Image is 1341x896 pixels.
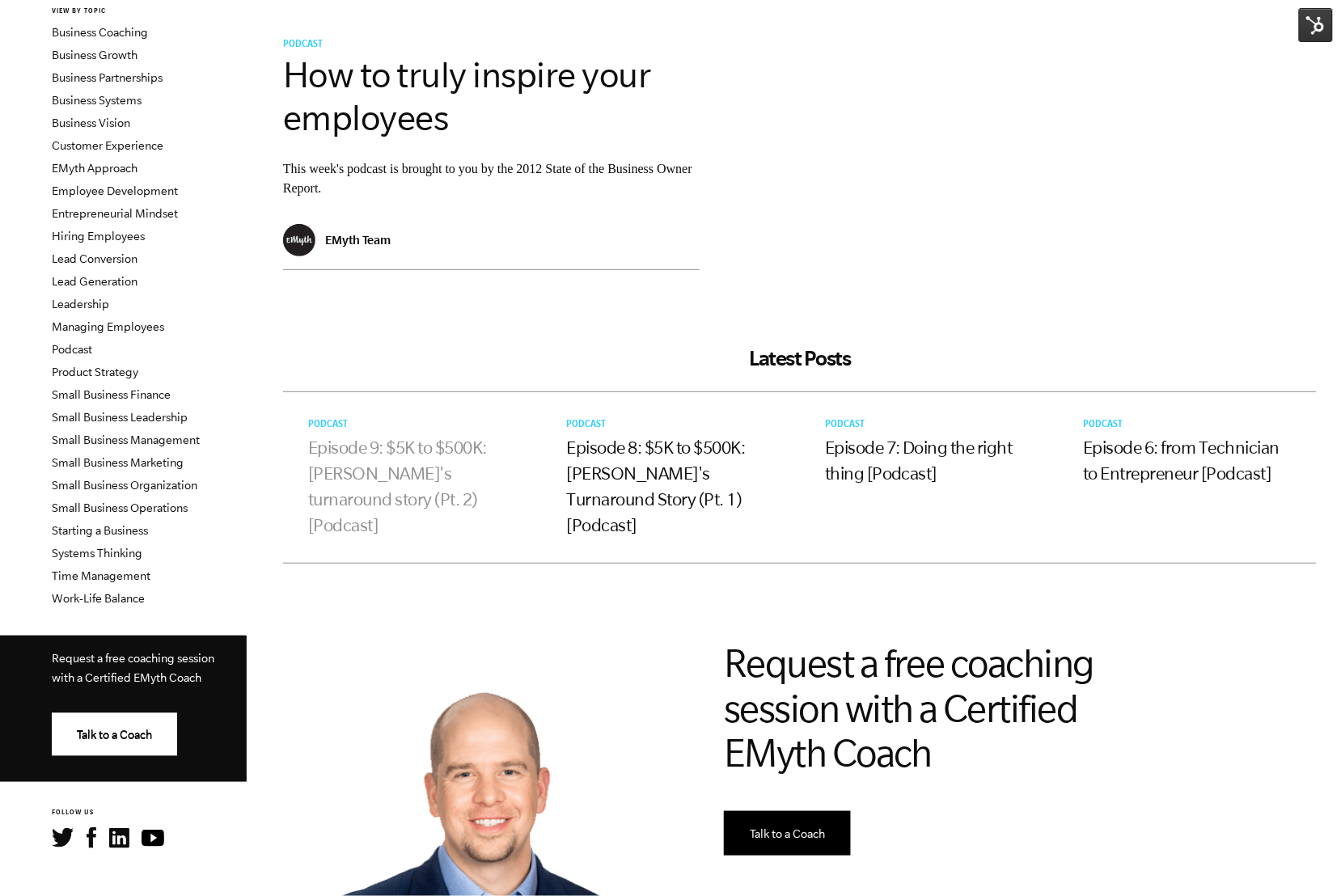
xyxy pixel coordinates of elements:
a: Podcast [52,343,92,356]
span: Talk to a Coach [77,729,152,742]
p: This week's podcast is brought to you by the 2012 State of the Business Owner Report. [283,159,700,198]
a: Small Business Organization [52,479,197,492]
a: Episode 6: from Technician to Entrepreneur [Podcast] [1084,437,1280,483]
span: Podcast [567,420,607,431]
a: Business Vision [52,116,130,129]
div: Keywords by Traffic [179,95,273,106]
a: Episode 9: $5K to $500K: [PERSON_NAME]'s turnaround story (Pt. 2) [Podcast] [308,437,487,535]
img: YouTube [142,830,164,847]
a: Small Business Management [52,433,200,446]
span: Podcast [308,420,348,431]
a: Podcast [567,420,612,431]
a: Podcast [308,420,353,431]
a: Small Business Leadership [52,411,188,424]
a: EMyth Approach [52,162,137,175]
a: Starting a Business [52,524,148,537]
span: Podcast [283,40,323,51]
img: tab_keywords_by_traffic_grey.svg [161,94,174,107]
span: Talk to a Coach [750,828,825,841]
a: Podcast [1084,420,1129,431]
a: Lead Conversion [52,252,137,265]
div: Domain Overview [61,95,145,106]
img: EMyth Team - EMyth [283,224,315,256]
a: How to truly inspire your employees [283,55,651,137]
a: Episode 8: $5K to $500K: [PERSON_NAME]'s Turnaround Story (Pt. 1) [Podcast] [567,437,746,535]
a: Small Business Marketing [52,456,184,469]
h6: FOLLOW US [52,808,247,818]
a: Business Coaching [52,26,148,39]
a: Business Systems [52,94,142,107]
a: Podcast [283,40,328,51]
img: website_grey.svg [26,42,39,55]
a: Podcast [825,420,870,431]
a: Business Partnerships [52,71,163,84]
iframe: Chat Widget [980,780,1341,896]
span: Podcast [1084,420,1123,431]
a: Customer Experience [52,139,163,152]
a: Employee Development [52,184,178,197]
p: EMyth Team [325,233,391,247]
img: Facebook [87,827,96,848]
a: Talk to a Coach [52,713,177,756]
img: LinkedIn [109,828,129,848]
a: Entrepreneurial Mindset [52,207,178,220]
a: Lead Generation [52,275,137,288]
a: Systems Thinking [52,547,142,560]
a: Leadership [52,298,109,311]
img: Twitter [52,828,74,847]
a: Managing Employees [52,320,164,333]
a: Episode 7: Doing the right thing [Podcast] [825,437,1013,483]
a: Business Growth [52,49,137,61]
h2: Request a free coaching session with a Certified EMyth Coach [724,641,1144,776]
a: Talk to a Coach [724,811,851,856]
div: v 4.0.25 [45,26,79,39]
h6: VIEW BY TOPIC [52,6,247,17]
img: HubSpot Tools Menu Toggle [1299,8,1333,42]
h2: Latest Posts [283,346,1317,370]
p: Request a free coaching session with a Certified EMyth Coach [52,649,221,687]
a: Time Management [52,569,150,582]
img: logo_orange.svg [26,26,39,39]
div: Domain: [DOMAIN_NAME] [42,42,178,55]
img: tab_domain_overview_orange.svg [44,94,57,107]
a: Work-Life Balance [52,592,145,605]
a: Small Business Operations [52,501,188,514]
span: Podcast [825,420,865,431]
a: Small Business Finance [52,388,171,401]
a: Product Strategy [52,366,138,378]
a: Hiring Employees [52,230,145,243]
